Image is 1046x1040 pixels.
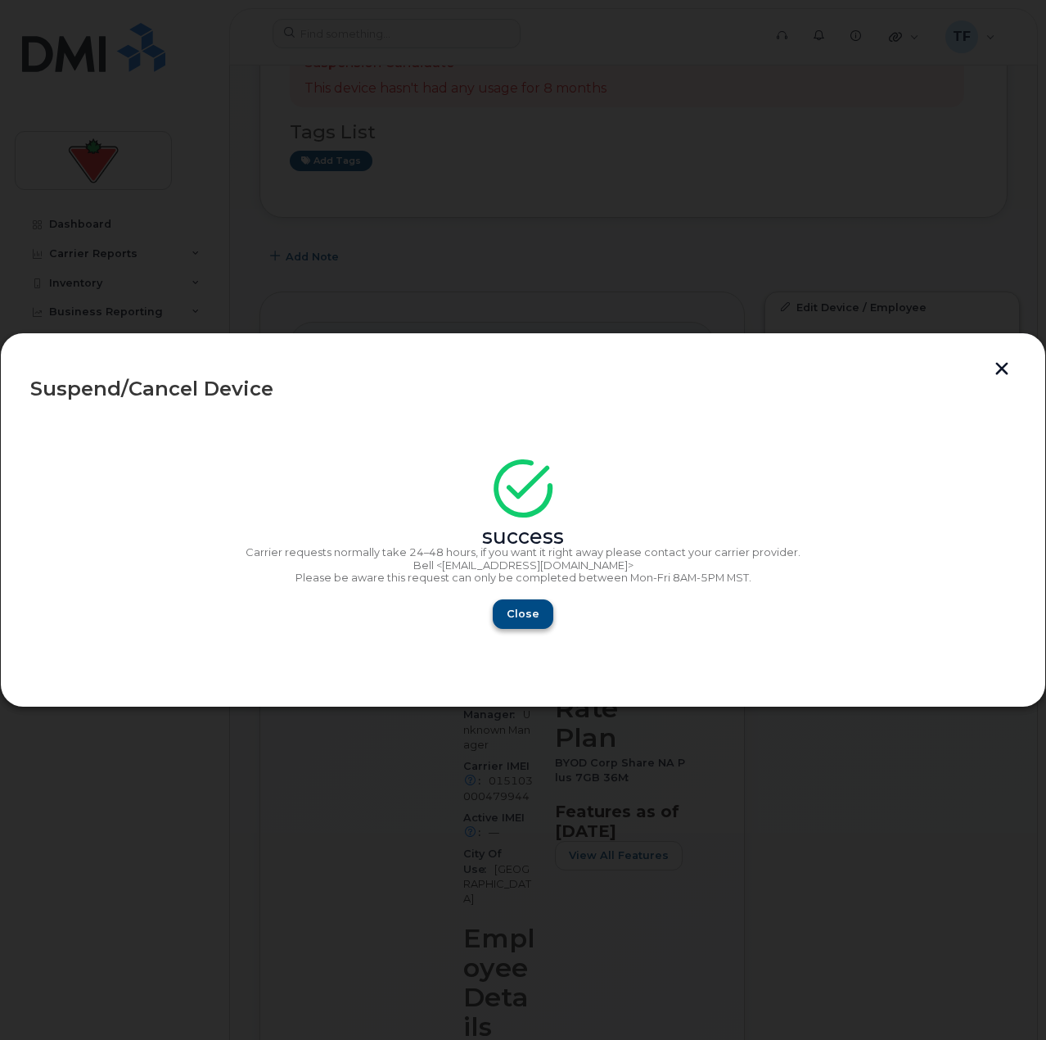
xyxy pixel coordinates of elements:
[30,559,1016,572] p: Bell <[EMAIL_ADDRESS][DOMAIN_NAME]>
[30,531,1016,544] div: success
[493,599,553,629] button: Close
[30,546,1016,559] p: Carrier requests normally take 24–48 hours, if you want it right away please contact your carrier...
[30,379,1016,399] div: Suspend/Cancel Device
[30,572,1016,585] p: Please be aware this request can only be completed between Mon-Fri 8AM-5PM MST.
[507,606,539,622] span: Close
